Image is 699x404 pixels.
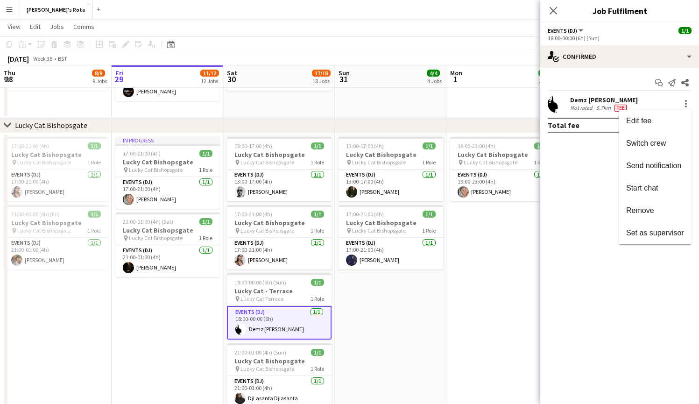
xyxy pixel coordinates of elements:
[619,132,692,155] button: Switch crew
[619,177,692,199] button: Start chat
[619,110,692,132] button: Edit fee
[626,139,666,147] span: Switch crew
[619,222,692,244] button: Set as supervisor
[626,206,654,214] span: Remove
[619,199,692,222] button: Remove
[626,162,681,170] span: Send notification
[626,117,651,125] span: Edit fee
[626,229,684,237] span: Set as supervisor
[619,155,692,177] button: Send notification
[626,184,658,192] span: Start chat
